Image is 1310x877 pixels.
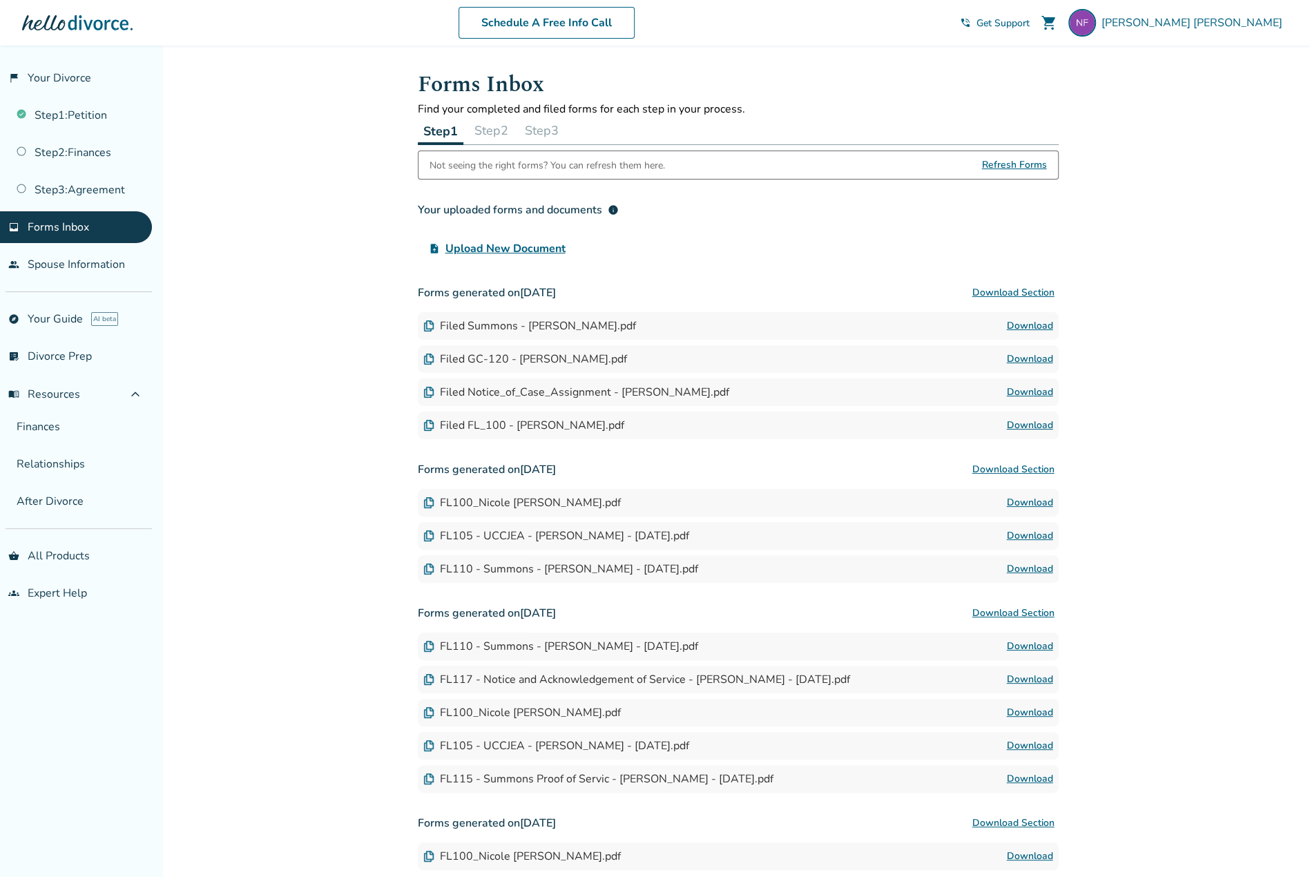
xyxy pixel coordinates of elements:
[423,497,434,508] img: Document
[976,17,1030,30] span: Get Support
[423,385,729,400] div: Filed Notice_of_Case_Assignment - [PERSON_NAME].pdf
[423,738,689,753] div: FL105 - UCCJEA - [PERSON_NAME] - [DATE].pdf
[423,563,434,575] img: Document
[418,456,1059,483] h3: Forms generated on [DATE]
[423,387,434,398] img: Document
[418,599,1059,627] h3: Forms generated on [DATE]
[423,318,636,334] div: Filed Summons - [PERSON_NAME].pdf
[8,259,19,270] span: people
[1007,494,1053,511] a: Download
[960,17,1030,30] a: phone_in_talkGet Support
[1007,318,1053,334] a: Download
[423,320,434,331] img: Document
[423,849,621,864] div: FL100_Nicole [PERSON_NAME].pdf
[1041,15,1057,31] span: shopping_cart
[8,389,19,400] span: menu_book
[423,705,621,720] div: FL100_Nicole [PERSON_NAME].pdf
[8,550,19,561] span: shopping_basket
[423,351,627,367] div: Filed GC-120 - [PERSON_NAME].pdf
[968,599,1059,627] button: Download Section
[423,707,434,718] img: Document
[423,674,434,685] img: Document
[1068,9,1096,37] img: Nicole Fay
[1007,771,1053,787] a: Download
[8,73,19,84] span: flag_2
[1007,351,1053,367] a: Download
[1007,848,1053,865] a: Download
[91,312,118,326] span: AI beta
[423,530,434,541] img: Document
[1007,528,1053,544] a: Download
[423,851,434,862] img: Document
[1007,417,1053,434] a: Download
[423,528,689,543] div: FL105 - UCCJEA - [PERSON_NAME] - [DATE].pdf
[519,117,564,144] button: Step3
[423,740,434,751] img: Document
[423,773,434,784] img: Document
[430,151,665,179] div: Not seeing the right forms? You can refresh them here.
[968,279,1059,307] button: Download Section
[8,351,19,362] span: list_alt_check
[960,17,971,28] span: phone_in_talk
[1007,638,1053,655] a: Download
[1007,671,1053,688] a: Download
[469,117,514,144] button: Step2
[418,117,463,145] button: Step1
[418,102,1059,117] p: Find your completed and filed forms for each step in your process.
[423,418,624,433] div: Filed FL_100 - [PERSON_NAME].pdf
[1007,384,1053,401] a: Download
[8,314,19,325] span: explore
[418,809,1059,837] h3: Forms generated on [DATE]
[423,420,434,431] img: Document
[423,495,621,510] div: FL100_Nicole [PERSON_NAME].pdf
[8,588,19,599] span: groups
[423,771,773,787] div: FL115 - Summons Proof of Servic - [PERSON_NAME] - [DATE].pdf
[445,240,566,257] span: Upload New Document
[429,243,440,254] span: upload_file
[8,387,80,402] span: Resources
[968,456,1059,483] button: Download Section
[1241,811,1310,877] iframe: Chat Widget
[423,354,434,365] img: Document
[418,202,619,218] div: Your uploaded forms and documents
[968,809,1059,837] button: Download Section
[982,151,1047,179] span: Refresh Forms
[1007,738,1053,754] a: Download
[608,204,619,215] span: info
[423,639,698,654] div: FL110 - Summons - [PERSON_NAME] - [DATE].pdf
[423,561,698,577] div: FL110 - Summons - [PERSON_NAME] - [DATE].pdf
[459,7,635,39] a: Schedule A Free Info Call
[28,220,89,235] span: Forms Inbox
[1101,15,1288,30] span: [PERSON_NAME] [PERSON_NAME]
[1007,561,1053,577] a: Download
[1007,704,1053,721] a: Download
[8,222,19,233] span: inbox
[418,279,1059,307] h3: Forms generated on [DATE]
[127,386,144,403] span: expand_less
[423,672,850,687] div: FL117 - Notice and Acknowledgement of Service - [PERSON_NAME] - [DATE].pdf
[423,641,434,652] img: Document
[418,68,1059,102] h1: Forms Inbox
